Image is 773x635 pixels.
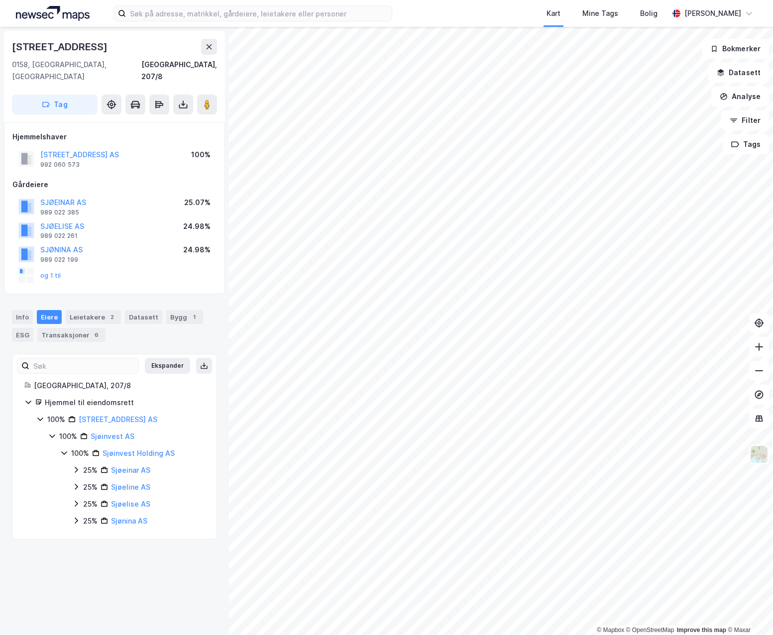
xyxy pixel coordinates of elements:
[547,7,560,19] div: Kart
[189,312,199,322] div: 1
[166,310,203,324] div: Bygg
[626,627,674,634] a: OpenStreetMap
[40,256,78,264] div: 989 022 199
[111,466,150,474] a: Sjøeinar AS
[708,63,769,83] button: Datasett
[125,310,162,324] div: Datasett
[723,587,773,635] iframe: Chat Widget
[40,232,78,240] div: 989 022 261
[183,220,211,232] div: 24.98%
[702,39,769,59] button: Bokmerker
[29,358,138,373] input: Søk
[37,328,106,342] div: Transaksjoner
[677,627,726,634] a: Improve this map
[141,59,217,83] div: [GEOGRAPHIC_DATA], 207/8
[47,414,65,425] div: 100%
[83,481,98,493] div: 25%
[66,310,121,324] div: Leietakere
[184,197,211,209] div: 25.07%
[71,447,89,459] div: 100%
[45,397,205,409] div: Hjemmel til eiendomsrett
[12,131,217,143] div: Hjemmelshaver
[12,310,33,324] div: Info
[103,449,175,457] a: Sjøinvest Holding AS
[750,445,769,464] img: Z
[79,415,157,423] a: [STREET_ADDRESS] AS
[34,380,205,392] div: [GEOGRAPHIC_DATA], 207/8
[721,110,769,130] button: Filter
[711,87,769,106] button: Analyse
[37,310,62,324] div: Eiere
[91,432,134,440] a: Sjøinvest AS
[40,161,80,169] div: 992 060 573
[83,498,98,510] div: 25%
[12,179,217,191] div: Gårdeiere
[92,330,102,340] div: 6
[83,515,98,527] div: 25%
[12,39,110,55] div: [STREET_ADDRESS]
[640,7,658,19] div: Bolig
[16,6,90,21] img: logo.a4113a55bc3d86da70a041830d287a7e.svg
[191,149,211,161] div: 100%
[59,430,77,442] div: 100%
[183,244,211,256] div: 24.98%
[723,587,773,635] div: Kontrollprogram for chat
[12,59,141,83] div: 0158, [GEOGRAPHIC_DATA], [GEOGRAPHIC_DATA]
[111,517,147,525] a: Sjønina AS
[111,483,150,491] a: Sjøeline AS
[111,500,150,508] a: Sjøelise AS
[83,464,98,476] div: 25%
[723,134,769,154] button: Tags
[145,358,190,374] button: Ekspander
[40,209,79,216] div: 989 022 385
[582,7,618,19] div: Mine Tags
[12,328,33,342] div: ESG
[597,627,624,634] a: Mapbox
[107,312,117,322] div: 2
[684,7,741,19] div: [PERSON_NAME]
[126,6,392,21] input: Søk på adresse, matrikkel, gårdeiere, leietakere eller personer
[12,95,98,114] button: Tag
